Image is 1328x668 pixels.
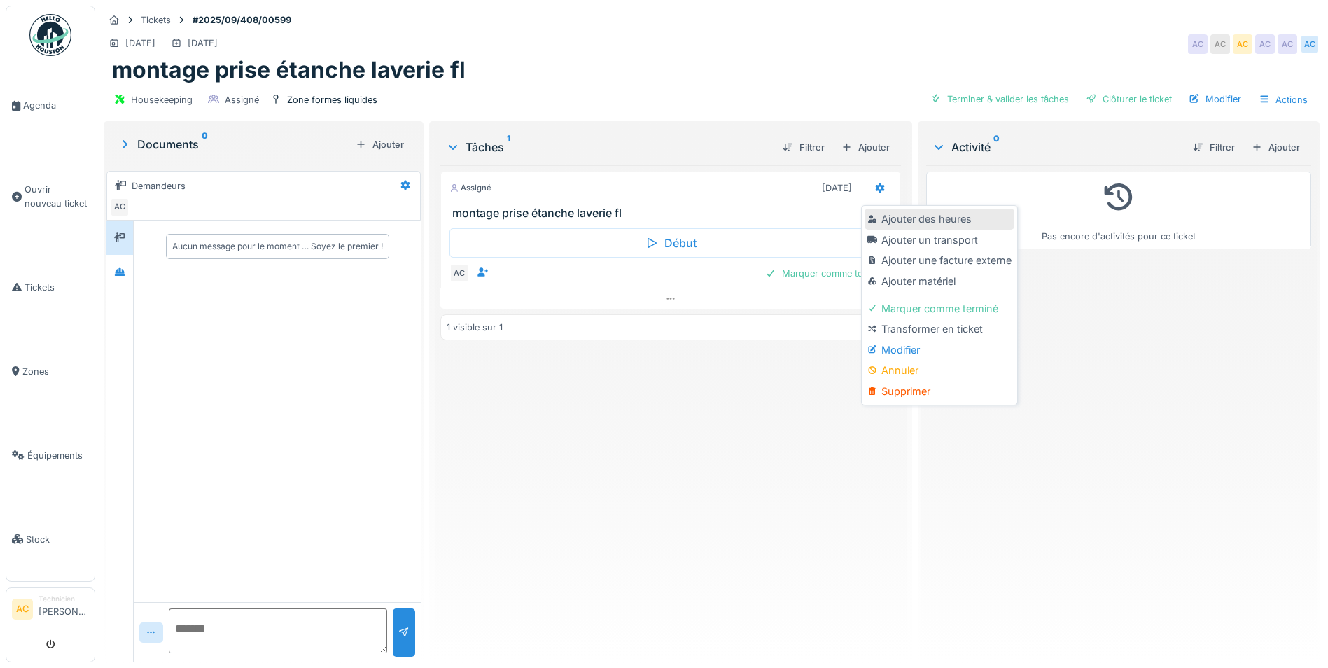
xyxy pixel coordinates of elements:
div: AC [1233,34,1252,54]
div: [DATE] [822,181,852,195]
div: Transformer en ticket [865,319,1014,340]
div: Filtrer [777,138,830,157]
div: Aucun message pour le moment … Soyez le premier ! [172,240,383,253]
div: Modifier [865,340,1014,361]
div: Activité [932,139,1182,155]
img: Badge_color-CXgf-gQk.svg [29,14,71,56]
div: AC [110,197,130,217]
div: Marquer comme terminé [865,298,1014,319]
div: Filtrer [1187,138,1240,157]
div: Tickets [141,13,171,27]
div: Ajouter un transport [865,230,1014,251]
div: Ajouter matériel [865,271,1014,292]
div: Supprimer [865,381,1014,402]
div: Actions [1252,90,1314,110]
div: Assigné [225,93,259,106]
div: Marquer comme terminé [760,264,892,283]
div: Annuler [865,360,1014,381]
span: Tickets [25,281,89,294]
li: AC [12,599,33,620]
h1: montage prise étanche laverie fl [112,57,466,83]
strong: #2025/09/408/00599 [187,13,297,27]
span: Zones [22,365,89,378]
div: Zone formes liquides [287,93,377,106]
div: AC [1188,34,1208,54]
div: 1 visible sur 1 [447,321,503,334]
div: Clôturer le ticket [1080,90,1177,109]
div: Documents [118,136,350,153]
div: AC [1210,34,1230,54]
div: Modifier [1183,90,1247,109]
span: Équipements [27,449,89,462]
span: Ouvrir nouveau ticket [25,183,89,209]
sup: 1 [507,139,510,155]
div: Tâches [446,139,771,155]
div: AC [1255,34,1275,54]
div: Pas encore d'activités pour ce ticket [935,178,1302,243]
li: [PERSON_NAME] [39,594,89,624]
span: Agenda [23,99,89,112]
div: AC [449,263,469,283]
div: [DATE] [125,36,155,50]
div: Terminer & valider les tâches [925,90,1075,109]
div: Housekeeping [131,93,193,106]
div: AC [1300,34,1320,54]
div: Ajouter une facture externe [865,250,1014,271]
div: Ajouter des heures [865,209,1014,230]
h3: montage prise étanche laverie fl [452,207,895,220]
div: Ajouter [836,138,895,157]
div: Ajouter [350,135,410,154]
div: AC [1278,34,1297,54]
sup: 0 [993,139,1000,155]
sup: 0 [202,136,208,153]
span: Stock [26,533,89,546]
div: Demandeurs [132,179,186,193]
div: Assigné [449,182,491,194]
div: [DATE] [188,36,218,50]
div: Technicien [39,594,89,604]
div: Début [449,228,892,258]
div: Ajouter [1246,138,1306,157]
